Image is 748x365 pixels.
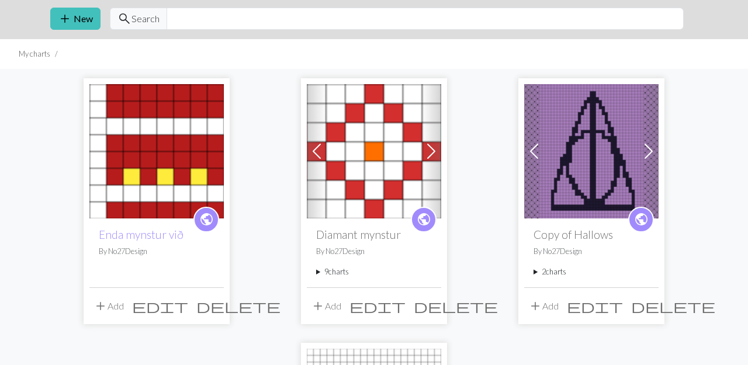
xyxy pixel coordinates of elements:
span: public [634,210,649,228]
i: public [634,208,649,231]
img: 1000026352.jpg [524,84,659,218]
a: Enda mynstur við [99,228,183,241]
button: Delete [627,295,719,317]
summary: 2charts [534,266,649,277]
p: By No27Design [316,246,432,257]
span: edit [349,298,406,314]
button: Add [89,295,128,317]
button: Edit [345,295,410,317]
a: 1000026352.jpg [524,144,659,155]
a: public [193,207,219,232]
i: Edit [132,299,188,313]
a: Diamant mynstur [307,144,441,155]
i: Edit [349,299,406,313]
span: add [58,11,72,27]
span: search [117,11,131,27]
a: public [411,207,437,232]
span: public [417,210,431,228]
button: Edit [563,295,627,317]
img: Enda mynstur við [89,84,224,218]
button: New [50,8,101,30]
button: Add [307,295,345,317]
li: My charts [19,48,50,60]
span: public [199,210,214,228]
button: Delete [410,295,502,317]
span: delete [196,298,280,314]
p: By No27Design [534,246,649,257]
button: Add [524,295,563,317]
i: public [199,208,214,231]
span: add [528,298,542,314]
span: Search [131,12,160,26]
span: delete [631,298,715,314]
a: Enda mynstur við [89,144,224,155]
span: delete [414,298,498,314]
span: add [93,298,108,314]
summary: 9charts [316,266,432,277]
i: Edit [567,299,623,313]
img: Diamant mynstur [307,84,441,218]
p: By No27Design [99,246,214,257]
h2: Diamant mynstur [316,228,432,241]
button: Edit [128,295,192,317]
button: Delete [192,295,285,317]
span: edit [567,298,623,314]
h2: Copy of Hallows [534,228,649,241]
i: public [417,208,431,231]
span: edit [132,298,188,314]
a: public [628,207,654,232]
span: add [311,298,325,314]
